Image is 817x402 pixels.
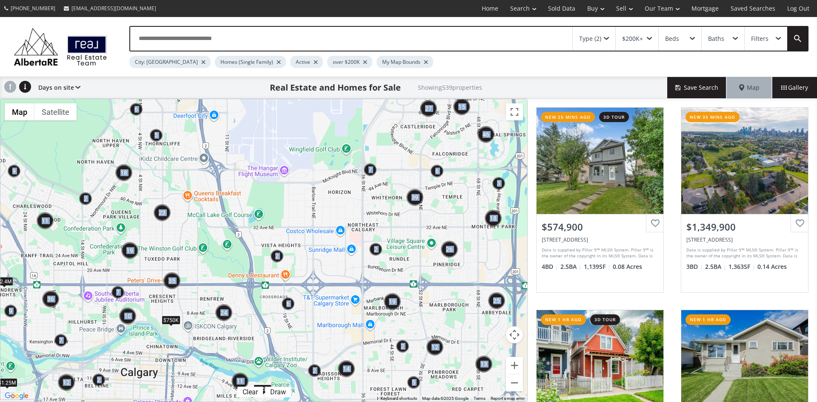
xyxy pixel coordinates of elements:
[622,36,643,42] div: $200K+
[37,212,54,229] div: 11
[542,220,658,234] div: $574,900
[129,56,211,68] div: City: [GEOGRAPHIC_DATA]
[215,304,232,321] div: 24
[420,100,437,117] div: 27
[542,262,558,271] span: 4 BD
[58,374,75,391] div: 12
[34,103,77,120] button: Show satellite imagery
[579,36,601,42] div: Type (2)
[705,262,726,271] span: 2.5 BA
[79,192,92,205] div: 2
[506,326,523,343] button: Map camera controls
[163,272,180,289] div: 35
[270,82,401,94] h1: Real Estate and Homes for Sale
[542,236,658,243] div: 120 martinview Close NE, Calgary, AB T3J 2R8
[727,77,772,98] div: Map
[237,388,263,396] div: Click to clear.
[477,126,494,143] div: 46
[231,373,249,390] div: 11
[3,391,31,402] img: Google
[506,357,523,374] button: Zoom in
[506,374,523,391] button: Zoom out
[8,165,20,177] div: 9
[542,247,656,259] div: Data is supplied by Pillar 9™ MLS® System. Pillar 9™ is the owner of the copyright in its MLS® Sy...
[485,210,502,227] div: 18
[406,189,423,206] div: 39
[154,204,171,221] div: 23
[4,305,17,317] div: 9
[407,376,420,389] div: 5
[422,396,468,401] span: Map data ©2025 Google
[728,262,755,271] span: 1,363 SF
[686,262,703,271] span: 3 BD
[613,262,642,271] span: 0.08 Acres
[453,98,470,115] div: 15
[11,5,55,12] span: [PHONE_NUMBER]
[9,26,111,68] img: Logo
[672,99,817,301] a: new 35 mins ago$1,349,900[STREET_ADDRESS]Data is supplied by Pillar 9™ MLS® System. Pillar 9™ is ...
[686,247,801,259] div: Data is supplied by Pillar 9™ MLS® System. Pillar 9™ is the owner of the copyright in its MLS® Sy...
[308,364,321,377] div: 2
[271,250,283,262] div: 2
[54,334,67,347] div: 7
[528,99,672,301] a: new 25 mins ago3d tour$574,900[STREET_ADDRESS]Data is supplied by Pillar 9™ MLS® System. Pillar 9...
[3,391,31,402] a: Open this area in Google Maps (opens a new window)
[121,242,138,259] div: 19
[60,0,160,16] a: [EMAIL_ADDRESS][DOMAIN_NAME]
[42,291,59,308] div: 36
[431,165,443,177] div: 6
[441,241,458,258] div: 26
[491,396,525,401] a: Report a map error
[130,103,143,116] div: 6
[772,77,817,98] div: Gallery
[265,388,291,396] div: Click to draw.
[364,163,377,176] div: 7
[686,220,803,234] div: $1,349,900
[757,262,787,271] span: 0.14 Acres
[111,286,124,299] div: 7
[215,56,286,68] div: Homes (Single Family)
[119,308,136,325] div: 10
[254,385,271,393] div: $1.5M
[115,164,132,181] div: 18
[475,356,492,373] div: 13
[290,56,323,68] div: Active
[396,340,409,353] div: 2
[667,77,727,98] button: Save Search
[426,339,443,356] div: 12
[150,129,163,142] div: 5
[369,243,382,256] div: 2
[240,388,260,396] div: Clear
[492,177,505,190] div: 3
[92,373,105,386] div: 2
[506,103,523,120] button: Toggle fullscreen view
[418,84,482,91] h2: Showing 539 properties
[268,388,288,396] div: Draw
[739,83,760,92] span: Map
[162,316,180,325] div: $750K
[384,293,401,310] div: 19
[708,36,724,42] div: Baths
[686,236,803,243] div: 1222 18 Street NW, Calgary, AB T2N 2G7
[327,56,372,68] div: over $200K
[380,396,417,402] button: Keyboard shortcuts
[560,262,582,271] span: 2.5 BA
[338,360,355,377] div: 14
[584,262,611,271] span: 1,139 SF
[751,36,768,42] div: Filters
[488,292,505,309] div: 25
[665,36,679,42] div: Beds
[34,77,80,98] div: Days on site
[781,83,808,92] span: Gallery
[474,396,486,401] a: Terms
[71,5,156,12] span: [EMAIL_ADDRESS][DOMAIN_NAME]
[282,297,294,310] div: 6
[377,56,433,68] div: My Map Bounds
[5,103,34,120] button: Show street map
